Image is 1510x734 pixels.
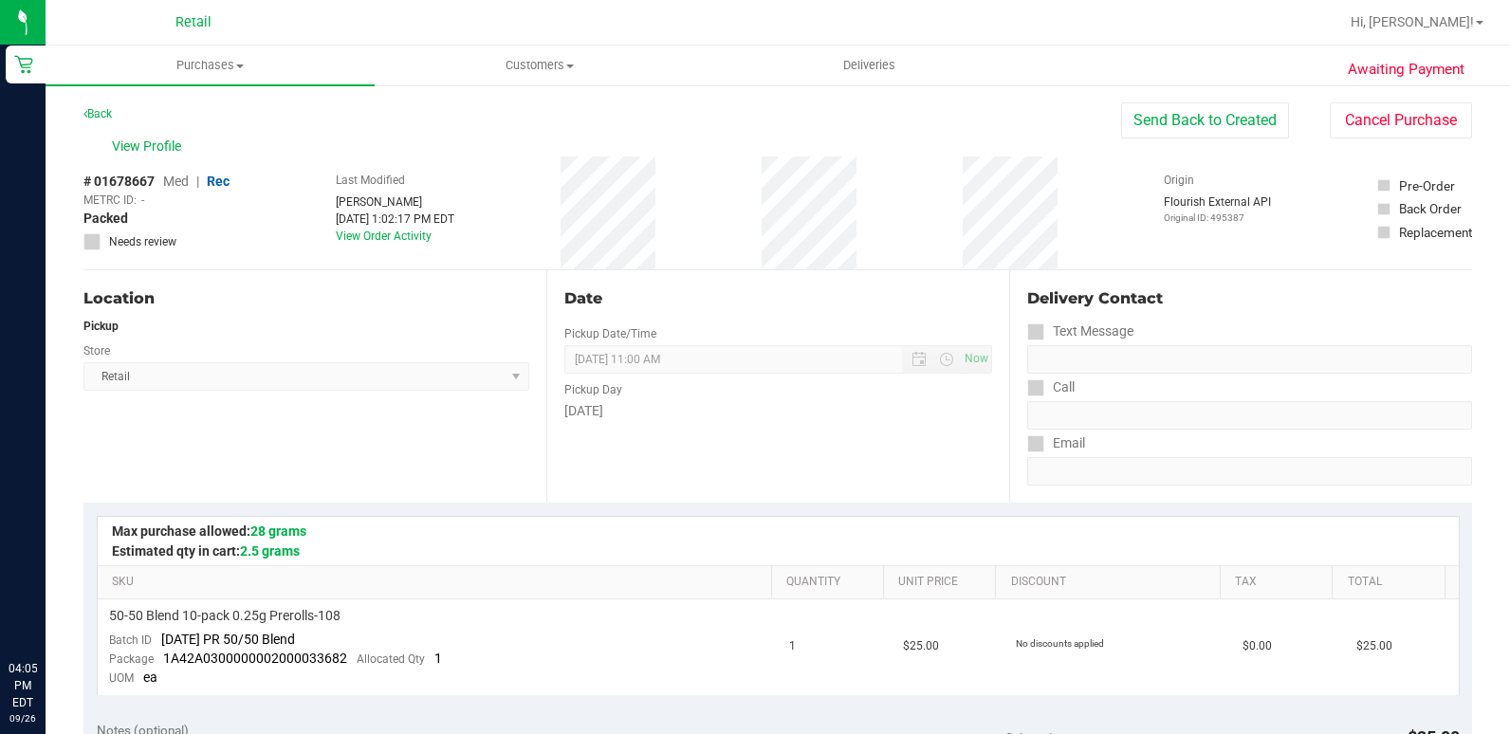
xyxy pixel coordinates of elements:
span: $0.00 [1243,637,1272,655]
div: [DATE] 1:02:17 PM EDT [336,211,454,228]
span: - [141,192,144,209]
label: Pickup Date/Time [564,325,656,342]
label: Email [1027,430,1085,457]
span: [DATE] PR 50/50 Blend [161,632,295,647]
input: Format: (999) 999-9999 [1027,401,1472,430]
span: 1A42A0300000002000033682 [163,651,347,666]
a: Total [1348,575,1438,590]
p: Original ID: 495387 [1164,211,1271,225]
label: Last Modified [336,172,405,189]
a: View Order Activity [336,229,432,243]
label: Call [1027,374,1075,401]
a: Tax [1235,575,1325,590]
label: Store [83,342,110,359]
iframe: Resource center unread badge [56,579,79,602]
span: Awaiting Payment [1348,59,1464,81]
a: Purchases [46,46,375,85]
span: Customers [376,57,703,74]
span: Max purchase allowed: [112,523,306,539]
span: Purchases [46,57,375,74]
label: Origin [1164,172,1194,189]
p: 04:05 PM EDT [9,660,37,711]
span: Estimated qty in cart: [112,543,300,559]
div: [PERSON_NAME] [336,193,454,211]
a: Unit Price [898,575,988,590]
span: Package [109,652,154,666]
a: Customers [375,46,704,85]
div: [DATE] [564,401,992,421]
a: Back [83,107,112,120]
div: Flourish External API [1164,193,1271,225]
span: Rec [207,174,230,189]
div: Location [83,287,529,310]
label: Pickup Day [564,381,622,398]
div: Replacement [1399,223,1472,242]
div: Delivery Contact [1027,287,1472,310]
a: Discount [1011,575,1213,590]
a: SKU [112,575,764,590]
span: Batch ID [109,633,152,647]
span: 1 [434,651,442,666]
span: $25.00 [903,637,939,655]
span: 28 grams [250,523,306,539]
p: 09/26 [9,711,37,725]
span: Med [163,174,189,189]
span: No discounts applied [1016,638,1104,649]
div: Back Order [1399,199,1462,218]
input: Format: (999) 999-9999 [1027,345,1472,374]
span: Needs review [109,233,176,250]
div: Pre-Order [1399,176,1455,195]
span: Packed [83,209,128,229]
span: 50-50 Blend 10-pack 0.25g Prerolls-108 [109,607,341,625]
span: Hi, [PERSON_NAME]! [1351,14,1474,29]
span: Retail [175,14,212,30]
label: Text Message [1027,318,1133,345]
span: UOM [109,671,134,685]
a: Quantity [786,575,876,590]
span: View Profile [112,137,188,156]
span: 2.5 grams [240,543,300,559]
iframe: Resource center [19,582,76,639]
span: ea [143,670,157,685]
span: | [196,174,199,189]
strong: Pickup [83,320,119,333]
inline-svg: Retail [14,55,33,74]
span: Allocated Qty [357,652,425,666]
span: # 01678667 [83,172,155,192]
button: Cancel Purchase [1330,102,1472,138]
button: Send Back to Created [1121,102,1289,138]
span: Deliveries [818,57,921,74]
span: 1 [789,637,796,655]
a: Deliveries [705,46,1034,85]
span: METRC ID: [83,192,137,209]
div: Date [564,287,992,310]
span: $25.00 [1356,637,1392,655]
